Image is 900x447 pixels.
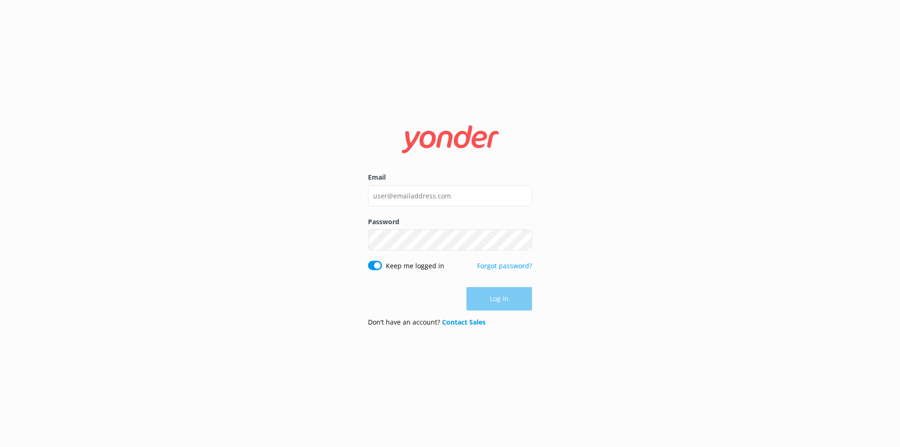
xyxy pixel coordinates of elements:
[368,217,532,227] label: Password
[442,318,486,326] a: Contact Sales
[477,261,532,270] a: Forgot password?
[368,317,486,327] p: Don’t have an account?
[368,172,532,182] label: Email
[513,231,532,250] button: Show password
[368,185,532,206] input: user@emailaddress.com
[386,261,444,271] label: Keep me logged in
